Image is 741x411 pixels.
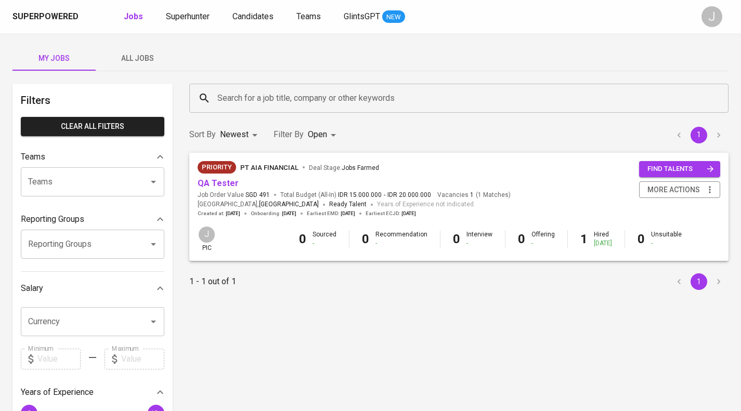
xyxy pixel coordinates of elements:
[329,201,367,208] span: Ready Talent
[309,164,379,171] span: Deal Stage :
[198,226,216,253] div: pic
[232,10,276,23] a: Candidates
[166,11,210,21] span: Superhunter
[21,382,164,403] div: Years of Experience
[299,232,306,246] b: 0
[638,232,645,246] b: 0
[669,273,729,290] nav: pagination navigation
[701,6,722,27] div: J
[384,191,385,200] span: -
[307,210,355,217] span: Earliest EMD :
[198,200,319,210] span: [GEOGRAPHIC_DATA] ,
[240,164,298,171] span: PT AIA FINANCIAL
[466,230,492,248] div: Interview
[518,232,525,246] b: 0
[21,282,43,295] p: Salary
[124,10,145,23] a: Jobs
[437,191,511,200] span: Vacancies ( 1 Matches )
[344,11,380,21] span: GlintsGPT
[282,210,296,217] span: [DATE]
[308,125,340,144] div: Open
[245,191,270,200] span: SGD 491
[21,147,164,167] div: Teams
[259,200,319,210] span: [GEOGRAPHIC_DATA]
[594,230,612,248] div: Hired
[274,128,304,141] p: Filter By
[296,11,321,21] span: Teams
[189,128,216,141] p: Sort By
[375,239,427,248] div: -
[375,230,427,248] div: Recommendation
[232,11,274,21] span: Candidates
[21,213,84,226] p: Reporting Groups
[21,92,164,109] h6: Filters
[19,52,89,65] span: My Jobs
[81,9,95,24] img: app logo
[362,232,369,246] b: 0
[466,239,492,248] div: -
[21,117,164,136] button: Clear All filters
[344,10,405,23] a: GlintsGPT NEW
[226,210,240,217] span: [DATE]
[102,52,173,65] span: All Jobs
[37,349,81,369] input: Value
[338,191,382,200] span: IDR 15.000.000
[220,125,261,144] div: Newest
[531,239,555,248] div: -
[198,178,239,188] a: QA Tester
[21,209,164,230] div: Reporting Groups
[198,210,240,217] span: Created at :
[198,191,270,200] span: Job Order Value
[341,210,355,217] span: [DATE]
[651,230,682,248] div: Unsuitable
[12,11,79,23] div: Superpowered
[198,162,236,173] span: Priority
[651,239,682,248] div: -
[313,230,336,248] div: Sourced
[342,164,379,171] span: Jobs Farmed
[280,191,431,200] span: Total Budget (All-In)
[21,386,94,399] p: Years of Experience
[29,120,156,133] span: Clear All filters
[377,200,475,210] span: Years of Experience not indicated.
[146,237,161,251] button: Open
[669,127,729,143] nav: pagination navigation
[639,161,720,177] button: find talents
[12,9,95,24] a: Superpoweredapp logo
[366,210,416,217] span: Earliest ECJD :
[453,232,460,246] b: 0
[146,175,161,189] button: Open
[166,10,212,23] a: Superhunter
[124,11,143,21] b: Jobs
[296,10,323,23] a: Teams
[531,230,555,248] div: Offering
[220,128,249,141] p: Newest
[691,127,707,143] button: page 1
[647,183,700,196] span: more actions
[469,191,474,200] span: 1
[198,226,216,244] div: J
[691,273,707,290] button: page 1
[189,275,236,288] p: 1 - 1 out of 1
[313,239,336,248] div: -
[121,349,164,369] input: Value
[401,210,416,217] span: [DATE]
[382,12,405,22] span: NEW
[639,181,720,198] button: more actions
[308,129,327,139] span: Open
[594,239,612,248] div: [DATE]
[21,151,45,163] p: Teams
[146,314,161,329] button: Open
[647,163,714,175] span: find talents
[198,161,236,174] div: New Job received from Demand Team
[251,210,296,217] span: Onboarding :
[21,278,164,299] div: Salary
[387,191,431,200] span: IDR 20.000.000
[580,232,588,246] b: 1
